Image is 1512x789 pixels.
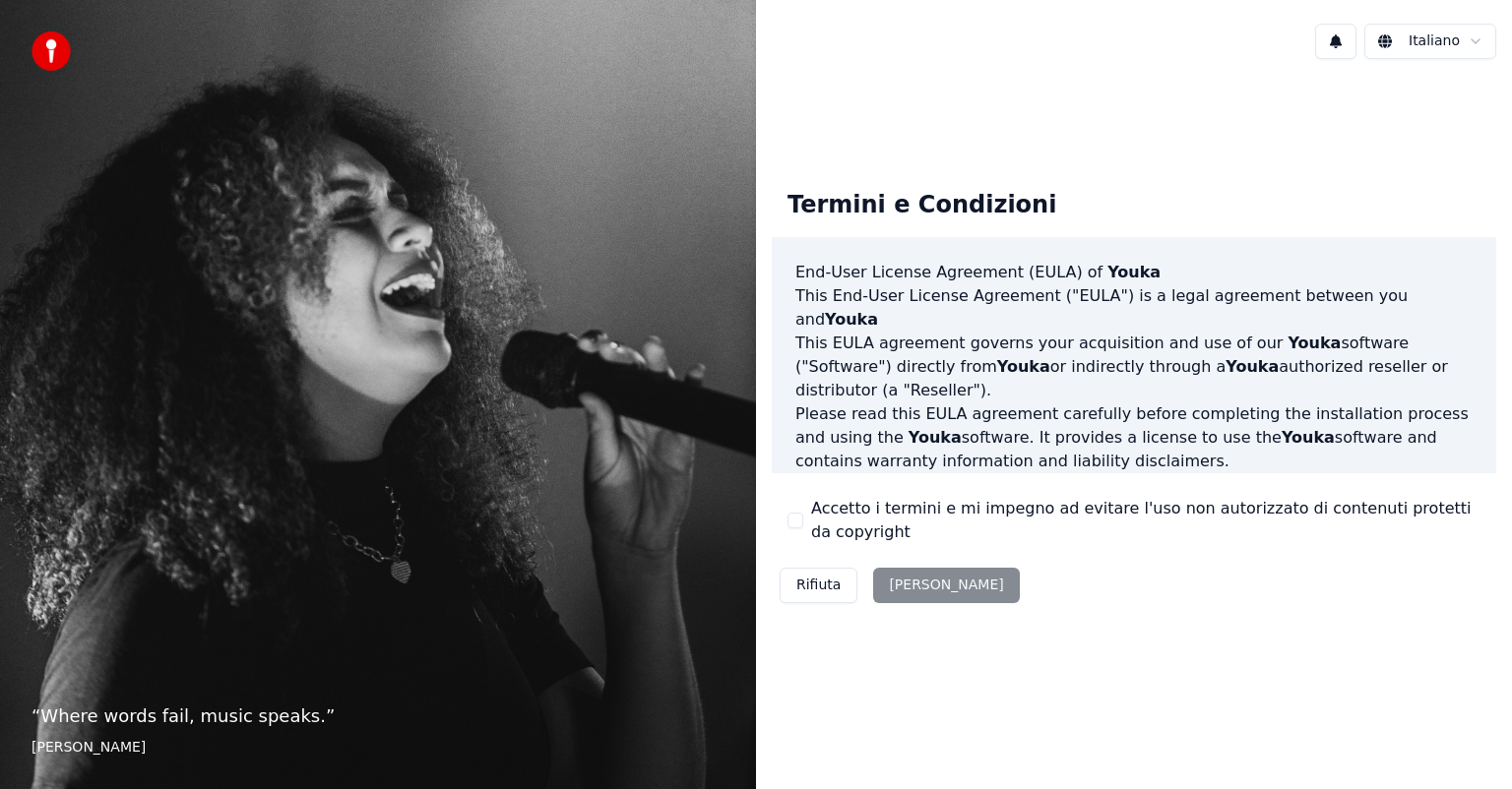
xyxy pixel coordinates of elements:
[780,568,857,603] button: Rifiuta
[997,357,1050,376] span: Youka
[795,473,1473,568] p: If you register for a free trial of the software, this EULA agreement will also govern that trial...
[31,31,71,71] img: youka
[825,310,878,329] span: Youka
[795,261,1473,284] h3: End-User License Agreement (EULA) of
[811,497,1480,544] label: Accetto i termini e mi impegno ad evitare l'uso non autorizzato di contenuti protetti da copyright
[909,428,962,447] span: Youka
[1288,334,1341,352] span: Youka
[795,332,1473,402] p: This EULA agreement governs your acquisition and use of our software ("Software") directly from o...
[795,284,1473,332] p: This End-User License Agreement ("EULA") is a legal agreement between you and
[1282,428,1335,447] span: Youka
[795,402,1473,473] p: Please read this EULA agreement carefully before completing the installation process and using th...
[31,702,724,730] p: “ Where words fail, music speaks. ”
[1226,357,1279,376] span: Youka
[772,174,1072,237] div: Termini e Condizioni
[1107,263,1161,281] span: Youka
[31,738,724,758] footer: [PERSON_NAME]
